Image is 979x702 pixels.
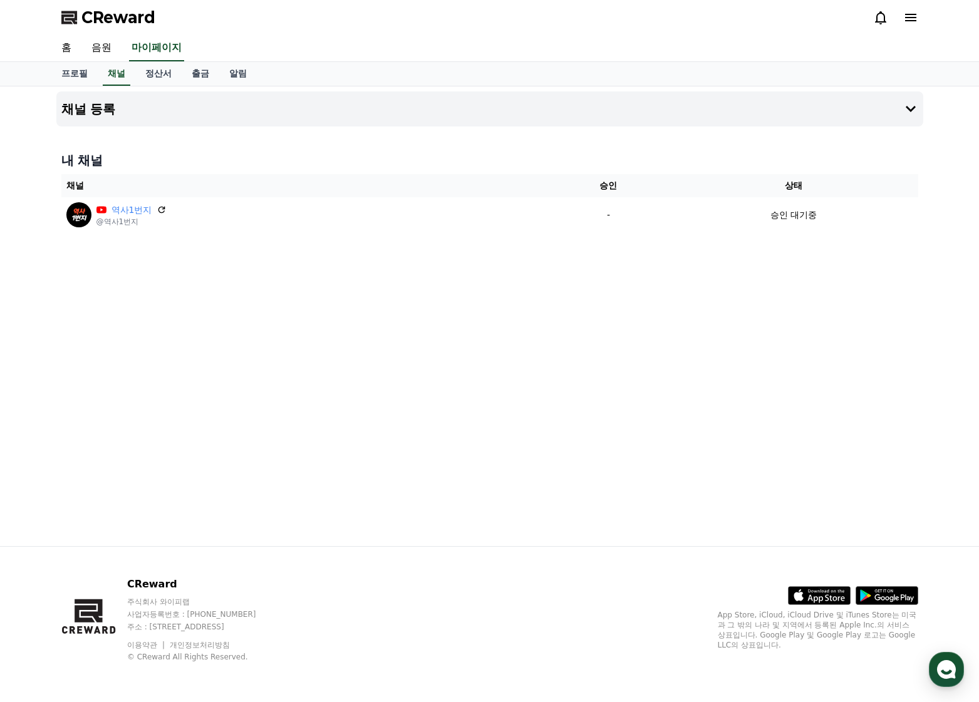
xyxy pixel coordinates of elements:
a: 홈 [4,397,83,428]
a: 알림 [219,62,257,86]
span: 설정 [194,416,209,426]
p: CReward [127,577,280,592]
a: 설정 [162,397,241,428]
a: 마이페이지 [129,35,184,61]
img: 역사1번지 [66,202,91,227]
h4: 채널 등록 [61,102,116,116]
a: 대화 [83,397,162,428]
a: CReward [61,8,155,28]
a: 정산서 [135,62,182,86]
button: 채널 등록 [56,91,923,126]
h4: 내 채널 [61,152,918,169]
a: 이용약관 [127,641,167,649]
th: 상태 [669,174,918,197]
p: @역사1번지 [96,217,167,227]
p: App Store, iCloud, iCloud Drive 및 iTunes Store는 미국과 그 밖의 나라 및 지역에서 등록된 Apple Inc.의 서비스 상표입니다. Goo... [718,610,918,650]
p: 주소 : [STREET_ADDRESS] [127,622,280,632]
a: 프로필 [51,62,98,86]
p: 승인 대기중 [770,209,817,222]
a: 채널 [103,62,130,86]
th: 채널 [61,174,548,197]
a: 출금 [182,62,219,86]
p: - [553,209,664,222]
a: 역사1번지 [111,204,152,217]
p: 사업자등록번호 : [PHONE_NUMBER] [127,609,280,619]
a: 개인정보처리방침 [170,641,230,649]
span: 홈 [39,416,47,426]
a: 음원 [81,35,122,61]
p: 주식회사 와이피랩 [127,597,280,607]
th: 승인 [548,174,669,197]
span: CReward [81,8,155,28]
a: 홈 [51,35,81,61]
p: © CReward All Rights Reserved. [127,652,280,662]
span: 대화 [115,416,130,426]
